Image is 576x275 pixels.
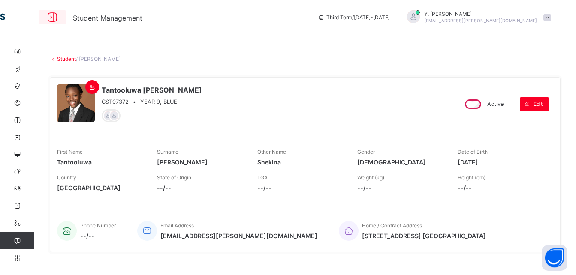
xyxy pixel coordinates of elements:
[257,158,344,166] span: Shekina
[157,158,244,166] span: [PERSON_NAME]
[362,222,422,229] span: Home / Contract Address
[458,158,545,166] span: [DATE]
[357,174,384,181] span: Weight (kg)
[458,149,488,155] span: Date of Birth
[57,184,144,191] span: [GEOGRAPHIC_DATA]
[80,232,116,239] span: --/--
[424,18,537,23] span: [EMAIL_ADDRESS][PERSON_NAME][DOMAIN_NAME]
[80,222,116,229] span: Phone Number
[487,101,504,107] span: Active
[534,101,543,107] span: Edit
[102,86,202,94] span: Tantooluwa [PERSON_NAME]
[458,184,545,191] span: --/--
[257,174,268,181] span: LGA
[458,174,486,181] span: Height (cm)
[57,56,76,62] a: Student
[57,149,83,155] span: First Name
[398,10,555,24] div: Y.Ajayi
[424,11,537,17] span: Y. [PERSON_NAME]
[160,232,317,239] span: [EMAIL_ADDRESS][PERSON_NAME][DOMAIN_NAME]
[157,184,244,191] span: --/--
[76,56,121,62] span: / [PERSON_NAME]
[57,174,76,181] span: Country
[102,99,129,105] span: CST07372
[257,184,344,191] span: --/--
[157,149,178,155] span: Surname
[157,174,191,181] span: State of Origin
[140,99,177,105] span: YEAR 9, BLUE
[160,222,194,229] span: Email Address
[73,14,142,22] span: Student Management
[362,232,486,239] span: [STREET_ADDRESS] [GEOGRAPHIC_DATA]
[57,158,144,166] span: Tantooluwa
[357,184,444,191] span: --/--
[102,99,202,105] div: •
[357,158,444,166] span: [DEMOGRAPHIC_DATA]
[542,245,567,271] button: Open asap
[318,14,390,21] span: session/term information
[357,149,375,155] span: Gender
[257,149,286,155] span: Other Name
